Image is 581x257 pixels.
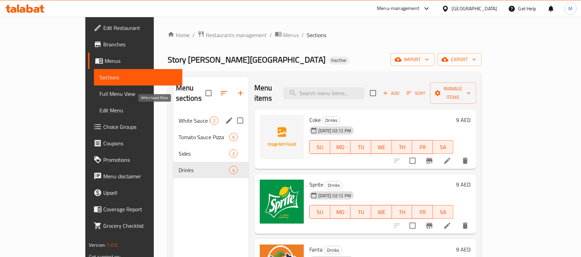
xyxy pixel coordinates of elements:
[316,192,354,199] span: [DATE] 02:12 PM
[430,82,476,104] button: Manage items
[380,88,402,99] span: Add item
[173,112,249,129] div: White Sauce Pizza2edit
[456,245,471,254] h6: 9 AED
[94,69,182,86] a: Sections
[103,123,177,131] span: Choice Groups
[88,201,182,217] a: Coverage Report
[179,166,229,174] span: Drinks
[333,142,348,152] span: MO
[437,53,482,66] button: export
[351,205,371,219] button: TU
[457,217,474,234] button: delete
[173,110,249,181] nav: Menu sections
[88,217,182,234] a: Grocery Checklist
[405,219,420,233] span: Select to update
[229,149,238,158] div: items
[270,31,272,39] li: /
[99,106,177,114] span: Edit Menu
[173,145,249,162] div: Sides2
[88,135,182,152] a: Coupons
[392,140,413,154] button: TH
[353,142,369,152] span: TU
[395,207,410,217] span: TH
[107,241,118,249] span: 1.0.0
[443,157,452,165] a: Edit menu item
[324,246,342,254] span: Drinks
[415,142,430,152] span: FR
[216,85,232,101] span: Sort sections
[324,246,342,254] div: Drinks
[103,40,177,48] span: Branches
[433,205,454,219] button: SA
[179,149,229,158] span: Sides
[260,115,304,159] img: Coke
[433,140,454,154] button: SA
[421,153,438,169] button: Branch-specific-item
[412,140,433,154] button: FR
[395,142,410,152] span: TH
[382,89,401,97] span: Add
[198,31,267,40] a: Restaurants management
[230,150,237,157] span: 2
[309,115,321,125] span: Coke
[283,87,365,99] input: search
[374,207,389,217] span: WE
[325,181,342,189] span: Drinks
[88,20,182,36] a: Edit Restaurant
[173,162,249,178] div: Drinks4
[330,140,351,154] button: MO
[192,31,195,39] li: /
[224,115,234,126] button: edit
[88,119,182,135] a: Choice Groups
[103,156,177,164] span: Promotions
[103,172,177,180] span: Menu disclaimer
[210,118,218,124] span: 2
[391,53,435,66] button: import
[179,133,229,141] span: Tomato Sauce Pizza
[94,102,182,119] a: Edit Menu
[392,205,413,219] button: TH
[201,86,216,100] span: Select all sections
[366,86,380,100] span: Select section
[210,116,219,125] div: items
[380,88,402,99] button: Add
[457,153,474,169] button: delete
[229,133,238,141] div: items
[374,142,389,152] span: WE
[230,134,237,141] span: 6
[436,142,451,152] span: SA
[405,154,420,168] span: Select to update
[99,73,177,81] span: Sections
[103,205,177,213] span: Coverage Report
[316,127,354,134] span: [DATE] 02:12 PM
[168,52,326,67] span: Story [PERSON_NAME][GEOGRAPHIC_DATA]
[323,116,340,124] span: Drinks
[309,179,323,190] span: Sprite
[206,31,267,39] span: Restaurants management
[436,207,451,217] span: SA
[89,241,106,249] span: Version:
[412,205,433,219] button: FR
[103,222,177,230] span: Grocery Checklist
[443,222,452,230] a: Edit menu item
[407,89,426,97] span: Sort
[176,83,205,103] h2: Menu sections
[351,140,371,154] button: TU
[569,5,573,12] span: M
[452,5,497,12] div: [GEOGRAPHIC_DATA]
[254,83,275,103] h2: Menu items
[415,207,430,217] span: FR
[232,85,249,101] button: Add section
[329,57,349,63] span: Inactive
[94,86,182,102] a: Full Menu View
[103,189,177,197] span: Upsell
[309,140,330,154] button: SU
[179,116,210,125] span: White Sauce Pizza
[307,31,327,39] span: Sections
[88,168,182,185] a: Menu disclaimer
[173,129,249,145] div: Tomato Sauce Pizza6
